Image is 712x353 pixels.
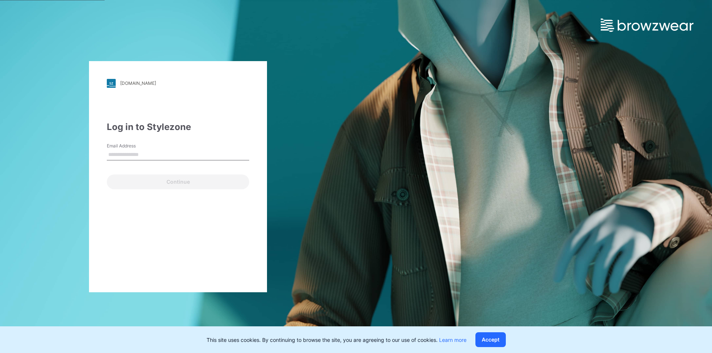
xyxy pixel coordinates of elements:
div: Log in to Stylezone [107,120,249,134]
img: browzwear-logo.e42bd6dac1945053ebaf764b6aa21510.svg [601,19,693,32]
img: stylezone-logo.562084cfcfab977791bfbf7441f1a819.svg [107,79,116,88]
label: Email Address [107,143,159,149]
div: [DOMAIN_NAME] [120,80,156,86]
a: Learn more [439,337,467,343]
button: Accept [475,332,506,347]
a: [DOMAIN_NAME] [107,79,249,88]
p: This site uses cookies. By continuing to browse the site, you are agreeing to our use of cookies. [207,336,467,344]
